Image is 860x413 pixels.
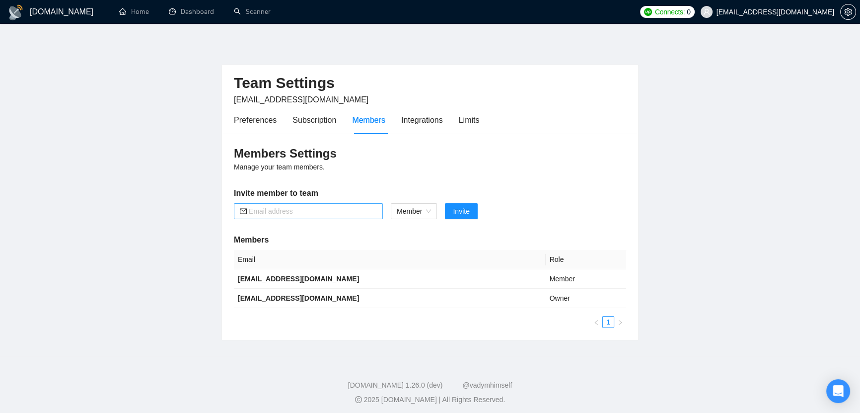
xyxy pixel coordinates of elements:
[401,114,443,126] div: Integrations
[234,146,626,162] h3: Members Settings
[546,250,626,269] th: Role
[234,163,325,171] span: Manage your team members.
[826,379,850,403] div: Open Intercom Messenger
[234,73,626,93] h2: Team Settings
[603,317,614,328] a: 1
[234,234,626,246] h5: Members
[234,187,626,199] h5: Invite member to team
[234,95,368,104] span: [EMAIL_ADDRESS][DOMAIN_NAME]
[240,208,247,215] span: mail
[234,250,546,269] th: Email
[348,381,443,389] a: [DOMAIN_NAME] 1.26.0 (dev)
[355,396,362,403] span: copyright
[397,204,431,219] span: Member
[703,8,710,15] span: user
[590,316,602,328] li: Previous Page
[352,114,385,126] div: Members
[249,206,377,217] input: Email address
[590,316,602,328] button: left
[8,395,852,405] div: 2025 [DOMAIN_NAME] | All Rights Reserved.
[459,114,480,126] div: Limits
[602,316,614,328] li: 1
[119,7,149,16] a: homeHome
[546,289,626,308] td: Owner
[169,7,214,16] a: dashboardDashboard
[593,320,599,326] span: left
[840,8,856,16] a: setting
[644,8,652,16] img: upwork-logo.png
[687,6,691,17] span: 0
[234,114,277,126] div: Preferences
[234,7,271,16] a: searchScanner
[617,320,623,326] span: right
[238,294,359,302] b: [EMAIL_ADDRESS][DOMAIN_NAME]
[292,114,336,126] div: Subscription
[614,316,626,328] li: Next Page
[453,206,469,217] span: Invite
[546,269,626,289] td: Member
[8,4,24,20] img: logo
[614,316,626,328] button: right
[238,275,359,283] b: [EMAIL_ADDRESS][DOMAIN_NAME]
[655,6,685,17] span: Connects:
[462,381,512,389] a: @vadymhimself
[445,203,477,219] button: Invite
[840,4,856,20] button: setting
